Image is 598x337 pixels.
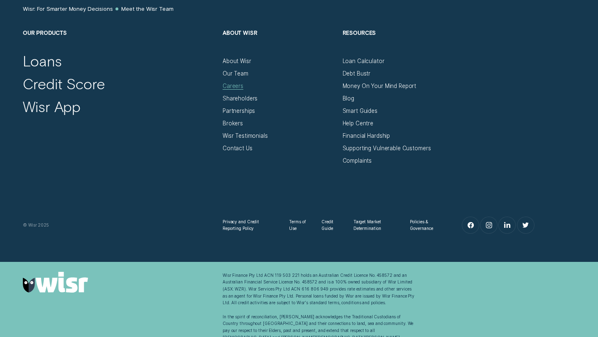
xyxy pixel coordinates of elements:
[121,5,174,12] a: Meet the Wisr Team
[223,58,251,65] a: About Wisr
[343,58,385,65] a: Loan Calculator
[321,218,341,232] a: Credit Guide
[223,145,252,152] a: Contact Us
[343,29,456,57] h2: Resources
[289,218,309,232] a: Terms of Use
[343,83,417,90] a: Money On Your Mind Report
[223,120,243,127] a: Brokers
[223,107,255,115] a: Partnerships
[353,218,398,232] a: Target Market Determination
[20,222,219,229] div: © Wisr 2025
[343,157,372,164] a: Complaints
[462,217,479,234] a: Facebook
[23,5,113,12] a: Wisr: For Smarter Money Decisions
[410,218,443,232] a: Policies & Governance
[223,29,336,57] h2: About Wisr
[23,52,62,70] a: Loans
[343,145,431,152] a: Supporting Vulnerable Customers
[343,70,371,77] a: Debt Bustr
[23,75,105,93] a: Credit Score
[480,217,497,234] a: Instagram
[23,29,216,57] h2: Our Products
[343,95,354,102] a: Blog
[223,218,277,232] a: Privacy and Credit Reporting Policy
[223,95,257,102] a: Shareholders
[499,217,515,234] a: LinkedIn
[343,132,390,139] a: Financial Hardship
[23,98,81,115] a: Wisr App
[343,107,377,115] a: Smart Guides
[223,70,248,77] a: Our Team
[343,120,374,127] a: Help Centre
[517,217,534,234] a: Twitter
[23,272,88,293] img: Wisr
[223,83,243,90] a: Careers
[223,132,268,139] a: Wisr Testimonials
